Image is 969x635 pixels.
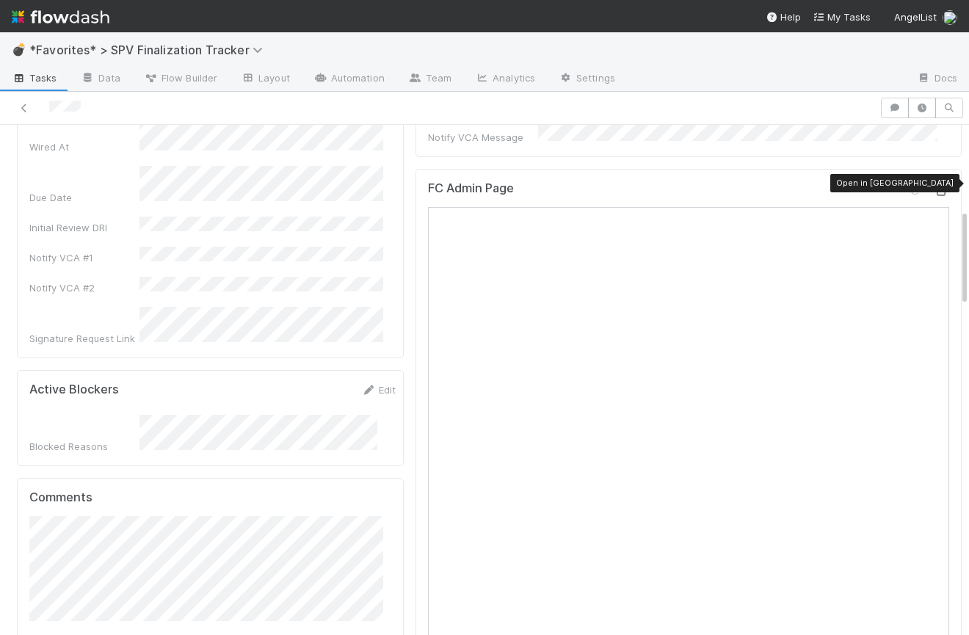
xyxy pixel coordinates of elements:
a: Automation [302,68,396,91]
div: Notify VCA Message [428,130,538,145]
a: Data [69,68,132,91]
h5: Comments [29,490,391,505]
div: Signature Request Link [29,331,139,346]
a: Analytics [463,68,547,91]
span: AngelList [894,11,937,23]
h5: FC Admin Page [428,181,514,196]
span: 💣 [12,43,26,56]
a: Docs [905,68,969,91]
div: Due Date [29,190,139,205]
span: My Tasks [813,11,871,23]
div: Initial Review DRI [29,220,139,235]
span: *Favorites* > SPV Finalization Tracker [29,43,270,57]
a: Layout [229,68,302,91]
img: avatar_b467e446-68e1-4310-82a7-76c532dc3f4b.png [943,10,957,25]
a: Edit [361,384,396,396]
span: Flow Builder [144,70,217,85]
a: Flow Builder [132,68,229,91]
img: logo-inverted-e16ddd16eac7371096b0.svg [12,4,109,29]
div: Notify VCA #2 [29,280,139,295]
div: Notify VCA #1 [29,250,139,265]
span: Tasks [12,70,57,85]
a: Team [396,68,463,91]
div: Help [766,10,801,24]
div: Wired At [29,139,139,154]
a: Settings [547,68,627,91]
div: Blocked Reasons [29,439,139,454]
h5: Active Blockers [29,382,119,397]
a: My Tasks [813,10,871,24]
